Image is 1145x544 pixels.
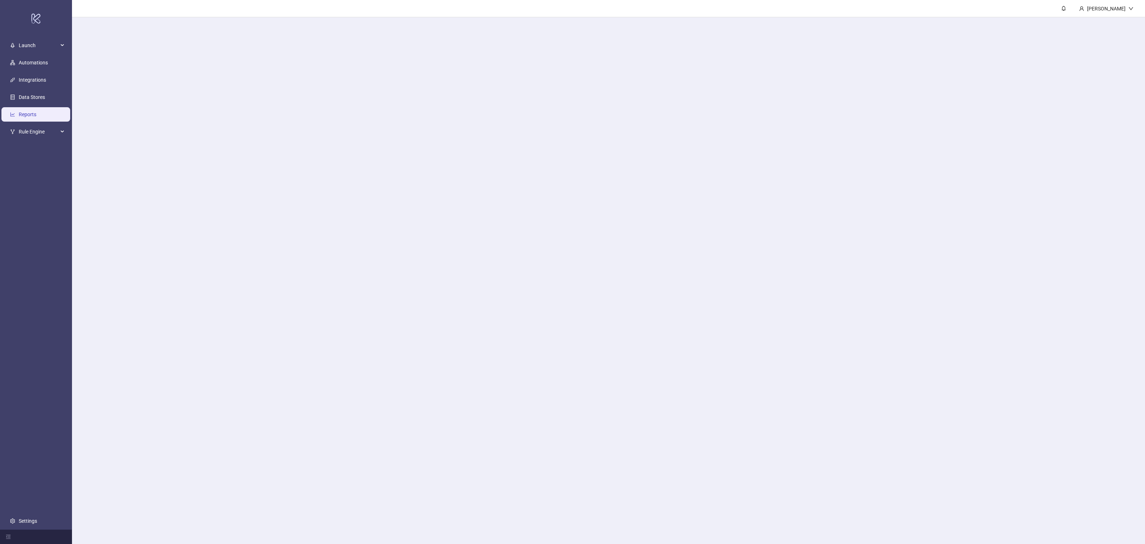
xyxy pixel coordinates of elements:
span: Launch [19,38,58,53]
span: user [1079,6,1084,11]
a: Automations [19,60,48,65]
a: Data Stores [19,94,45,100]
span: fork [10,129,15,134]
a: Reports [19,112,36,117]
span: down [1128,6,1133,11]
a: Settings [19,518,37,524]
span: Rule Engine [19,124,58,139]
span: bell [1061,6,1066,11]
span: menu-fold [6,534,11,539]
span: rocket [10,43,15,48]
a: Integrations [19,77,46,83]
div: [PERSON_NAME] [1084,5,1128,13]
